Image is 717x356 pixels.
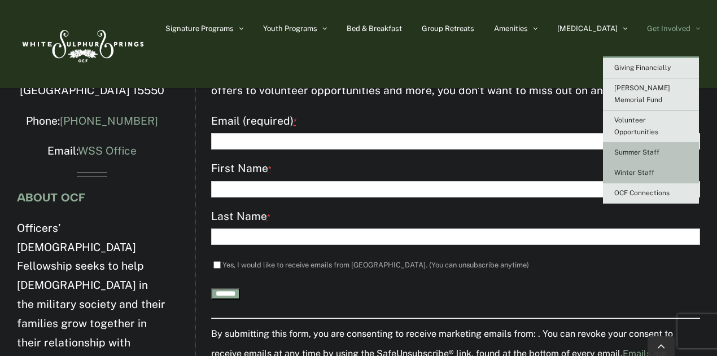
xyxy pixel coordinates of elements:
a: WSS Office [78,144,137,157]
span: Volunteer Opportunities [614,116,658,136]
h4: ABOUT OCF [17,191,167,204]
span: Get Involved [647,25,690,32]
label: First Name [211,159,700,179]
span: Signature Programs [165,25,234,32]
label: Last Name [211,207,700,227]
span: OCF Connections [614,189,670,197]
a: Giving Financially [603,58,699,78]
span: Winter Staff [614,169,654,177]
span: Giving Financially [614,64,671,72]
a: OCF Connections [603,183,699,204]
abbr: required [268,164,272,174]
label: Email (required) [211,112,700,131]
span: Summer Staff [614,148,659,156]
span: Bed & Breakfast [347,25,402,32]
a: [PHONE_NUMBER] [60,115,158,127]
p: Email: [17,142,167,161]
label: Yes, I would like to receive emails from [GEOGRAPHIC_DATA]. (You can unsubscribe anytime) [222,261,529,269]
span: [MEDICAL_DATA] [557,25,618,32]
a: Summer Staff [603,143,699,163]
a: Winter Staff [603,163,699,183]
abbr: required [267,212,270,222]
span: [PERSON_NAME] Memorial Fund [614,84,670,104]
p: Phone: [17,112,167,131]
a: [PERSON_NAME] Memorial Fund [603,78,699,111]
img: White Sulphur Springs Logo [17,17,147,71]
abbr: required [294,117,297,126]
span: Amenities [494,25,528,32]
a: Volunteer Opportunities [603,111,699,143]
span: Group Retreats [422,25,474,32]
span: Youth Programs [263,25,317,32]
